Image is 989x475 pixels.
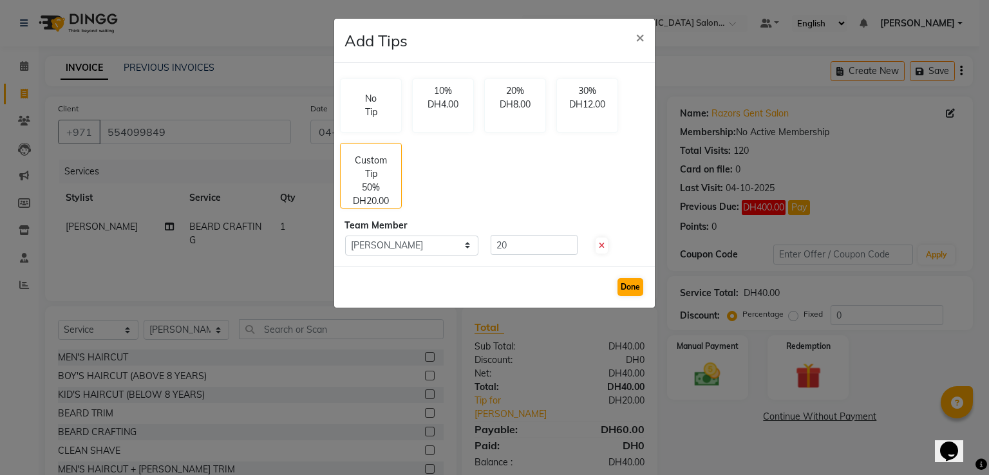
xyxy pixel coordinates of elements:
[493,98,538,111] p: DH8.00
[344,29,408,52] h4: Add Tips
[636,27,645,46] span: ×
[935,424,976,462] iframe: chat widget
[420,84,466,98] p: 10%
[420,98,466,111] p: DH4.00
[362,181,380,194] p: 50%
[353,194,389,208] p: DH20.00
[625,19,655,55] button: Close
[617,278,643,296] button: Done
[344,219,407,231] span: Team Member
[348,154,393,181] p: Custom Tip
[565,84,610,98] p: 30%
[565,98,610,111] p: DH12.00
[361,92,381,119] p: No Tip
[493,84,538,98] p: 20%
